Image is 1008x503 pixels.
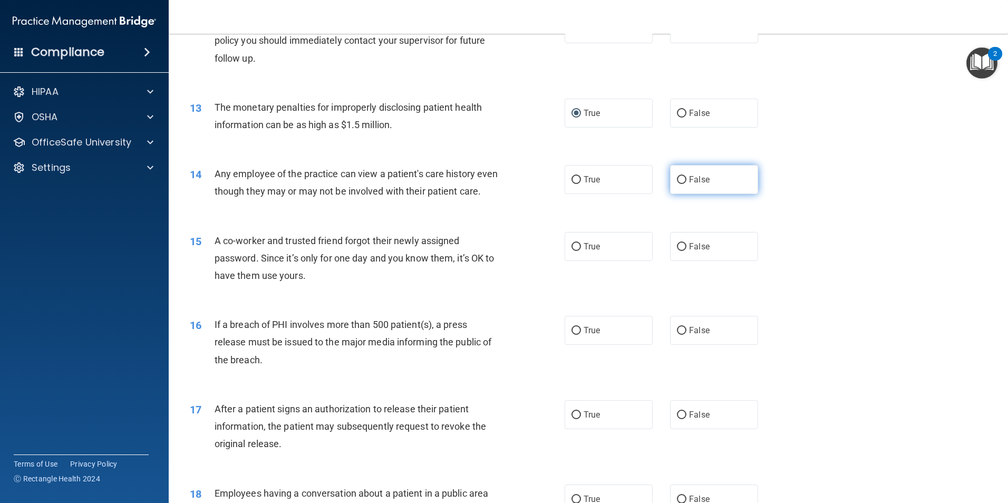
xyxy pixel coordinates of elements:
[584,410,600,420] span: True
[215,403,486,449] span: After a patient signs an authorization to release their patient information, the patient may subs...
[584,325,600,335] span: True
[571,327,581,335] input: True
[689,325,710,335] span: False
[215,319,492,365] span: If a breach of PHI involves more than 500 patient(s), a press release must be issued to the major...
[31,45,104,60] h4: Compliance
[677,110,686,118] input: False
[70,459,118,469] a: Privacy Policy
[571,243,581,251] input: True
[584,241,600,252] span: True
[215,168,498,197] span: Any employee of the practice can view a patient's care history even though they may or may not be...
[32,111,58,123] p: OSHA
[32,136,131,149] p: OfficeSafe University
[13,161,153,174] a: Settings
[571,411,581,419] input: True
[13,85,153,98] a: HIPAA
[215,102,482,130] span: The monetary penalties for improperly disclosing patient health information can be as high as $1....
[993,54,997,67] div: 2
[32,85,59,98] p: HIPAA
[689,241,710,252] span: False
[571,110,581,118] input: True
[14,473,100,484] span: Ⓒ Rectangle Health 2024
[677,176,686,184] input: False
[584,108,600,118] span: True
[215,17,485,63] span: If you suspect that someone is violating the practice's privacy policy you should immediately con...
[190,403,201,416] span: 17
[571,176,581,184] input: True
[13,111,153,123] a: OSHA
[677,327,686,335] input: False
[32,161,71,174] p: Settings
[677,411,686,419] input: False
[13,11,156,32] img: PMB logo
[190,319,201,332] span: 16
[677,243,686,251] input: False
[190,235,201,248] span: 15
[14,459,57,469] a: Terms of Use
[689,108,710,118] span: False
[689,410,710,420] span: False
[190,168,201,181] span: 14
[215,235,495,281] span: A co-worker and trusted friend forgot their newly assigned password. Since it’s only for one day ...
[13,136,153,149] a: OfficeSafe University
[955,430,995,470] iframe: Drift Widget Chat Controller
[689,175,710,185] span: False
[190,488,201,500] span: 18
[966,47,997,79] button: Open Resource Center, 2 new notifications
[190,102,201,114] span: 13
[584,175,600,185] span: True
